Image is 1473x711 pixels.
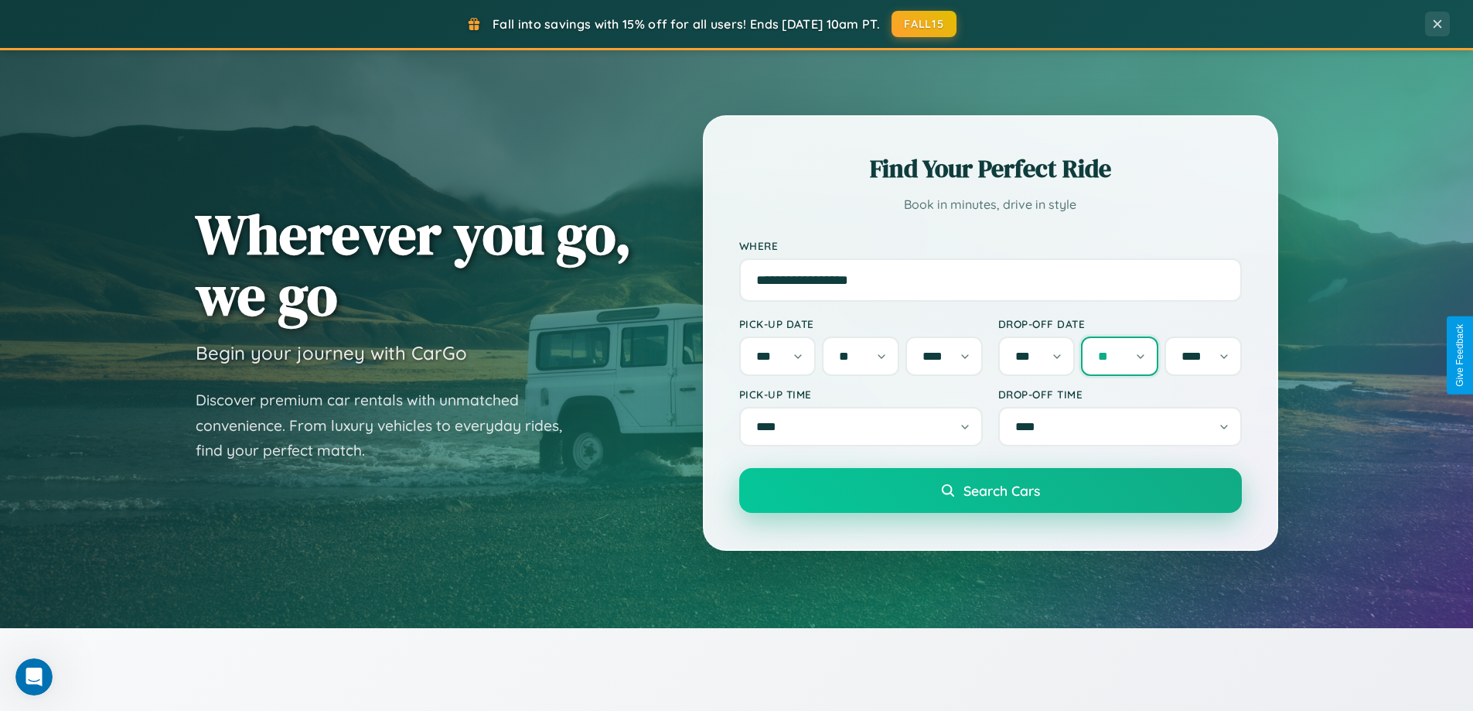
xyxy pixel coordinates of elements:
h1: Wherever you go, we go [196,203,632,326]
label: Drop-off Date [998,317,1242,330]
label: Pick-up Date [739,317,983,330]
h3: Begin your journey with CarGo [196,341,467,364]
label: Pick-up Time [739,388,983,401]
button: FALL15 [892,11,956,37]
p: Discover premium car rentals with unmatched convenience. From luxury vehicles to everyday rides, ... [196,388,582,463]
h2: Find Your Perfect Ride [739,152,1242,186]
span: Fall into savings with 15% off for all users! Ends [DATE] 10am PT. [493,16,880,32]
div: Give Feedback [1454,324,1465,387]
button: Search Cars [739,468,1242,513]
label: Where [739,239,1242,252]
span: Search Cars [963,482,1040,499]
label: Drop-off Time [998,388,1242,401]
iframe: Intercom live chat [15,658,53,696]
p: Book in minutes, drive in style [739,193,1242,216]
